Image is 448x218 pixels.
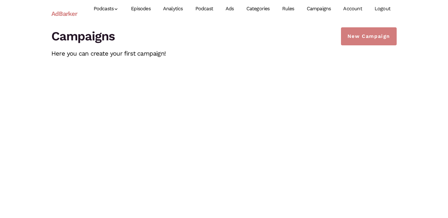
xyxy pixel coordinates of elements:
div: Here you can create your first campaign! [47,27,401,81]
a: AdBarker [51,7,77,21]
h1: Campaigns [51,27,397,45]
a: New Campaign [341,27,397,45]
